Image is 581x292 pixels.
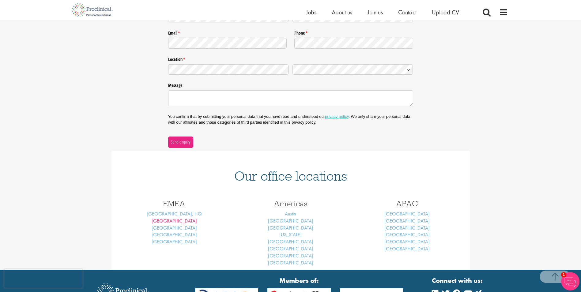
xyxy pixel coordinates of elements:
a: Jobs [306,8,316,16]
a: [GEOGRAPHIC_DATA] [384,238,430,245]
a: [GEOGRAPHIC_DATA] [152,218,197,224]
input: Country [292,64,413,75]
legend: Location [168,54,413,62]
a: [GEOGRAPHIC_DATA] [268,260,313,266]
span: 1 [561,272,566,277]
h3: Americas [237,200,344,208]
a: [GEOGRAPHIC_DATA] [268,218,313,224]
a: [GEOGRAPHIC_DATA] [152,225,197,231]
strong: Members of: [195,276,403,285]
a: Upload CV [432,8,459,16]
a: [GEOGRAPHIC_DATA] [152,231,197,238]
a: [GEOGRAPHIC_DATA] [268,245,313,252]
a: About us [332,8,352,16]
strong: Connect with us: [432,276,484,285]
a: [GEOGRAPHIC_DATA] [152,238,197,245]
img: Chatbot [561,272,579,290]
iframe: reCAPTCHA [4,269,83,288]
a: [GEOGRAPHIC_DATA] [268,253,313,259]
input: State / Province / Region [168,64,289,75]
h1: Our office locations [121,169,461,183]
a: [GEOGRAPHIC_DATA] [268,238,313,245]
h3: APAC [353,200,461,208]
label: Phone [294,28,413,36]
button: Send enquiry [168,137,193,148]
a: [GEOGRAPHIC_DATA] [384,225,430,231]
label: Email [168,28,287,36]
label: Message [168,80,413,88]
a: Contact [398,8,417,16]
a: Join us [368,8,383,16]
a: Austin [285,211,296,217]
a: [GEOGRAPHIC_DATA] [384,218,430,224]
a: [GEOGRAPHIC_DATA] [268,225,313,231]
a: [GEOGRAPHIC_DATA] [384,231,430,238]
span: Send enquiry [171,139,191,145]
a: privacy policy [325,114,349,119]
p: You confirm that by submitting your personal data that you have read and understood our . We only... [168,114,413,125]
h3: EMEA [121,200,228,208]
a: [GEOGRAPHIC_DATA] [384,245,430,252]
a: [GEOGRAPHIC_DATA] [384,211,430,217]
a: [US_STATE] [279,231,302,238]
a: [GEOGRAPHIC_DATA], HQ [147,211,202,217]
